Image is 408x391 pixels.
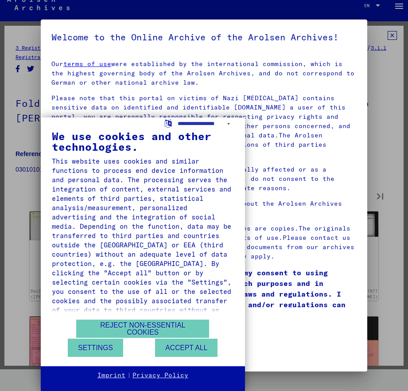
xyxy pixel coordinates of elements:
a: Privacy Policy [132,371,188,380]
a: Imprint [97,371,125,380]
div: This website uses cookies and similar functions to process end device information and personal da... [52,156,234,324]
button: Reject non-essential cookies [76,320,209,338]
button: Accept all [155,339,218,357]
div: We use cookies and other technologies. [52,131,234,152]
button: Settings [68,339,123,357]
